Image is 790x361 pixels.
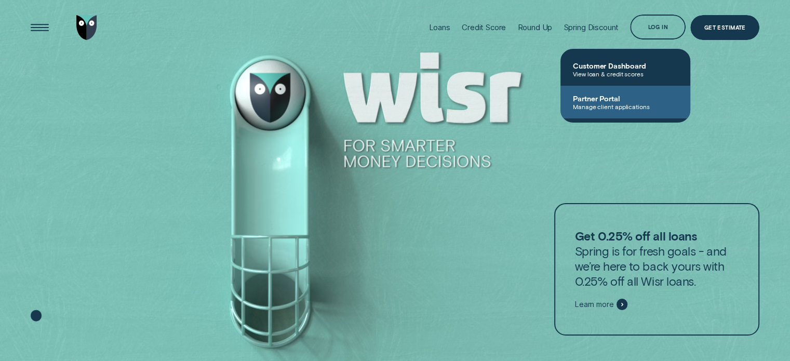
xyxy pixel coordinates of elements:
[76,15,97,40] img: Wisr
[575,300,614,309] span: Learn more
[575,229,739,289] p: Spring is for fresh goals - and we’re here to back yours with 0.25% off all Wisr loans.
[573,61,678,70] span: Customer Dashboard
[560,53,690,86] a: Customer DashboardView loan & credit scores
[630,15,686,39] button: Log in
[573,94,678,103] span: Partner Portal
[517,22,552,32] div: Round Up
[573,70,678,77] span: View loan & credit scores
[690,15,759,40] a: Get Estimate
[27,15,52,40] button: Open Menu
[429,22,450,32] div: Loans
[573,103,678,110] span: Manage client applications
[564,22,619,32] div: Spring Discount
[575,229,697,243] strong: Get 0.25% off all loans
[462,22,506,32] div: Credit Score
[554,203,760,335] a: Get 0.25% off all loansSpring is for fresh goals - and we’re here to back yours with 0.25% off al...
[560,86,690,118] a: Partner PortalManage client applications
